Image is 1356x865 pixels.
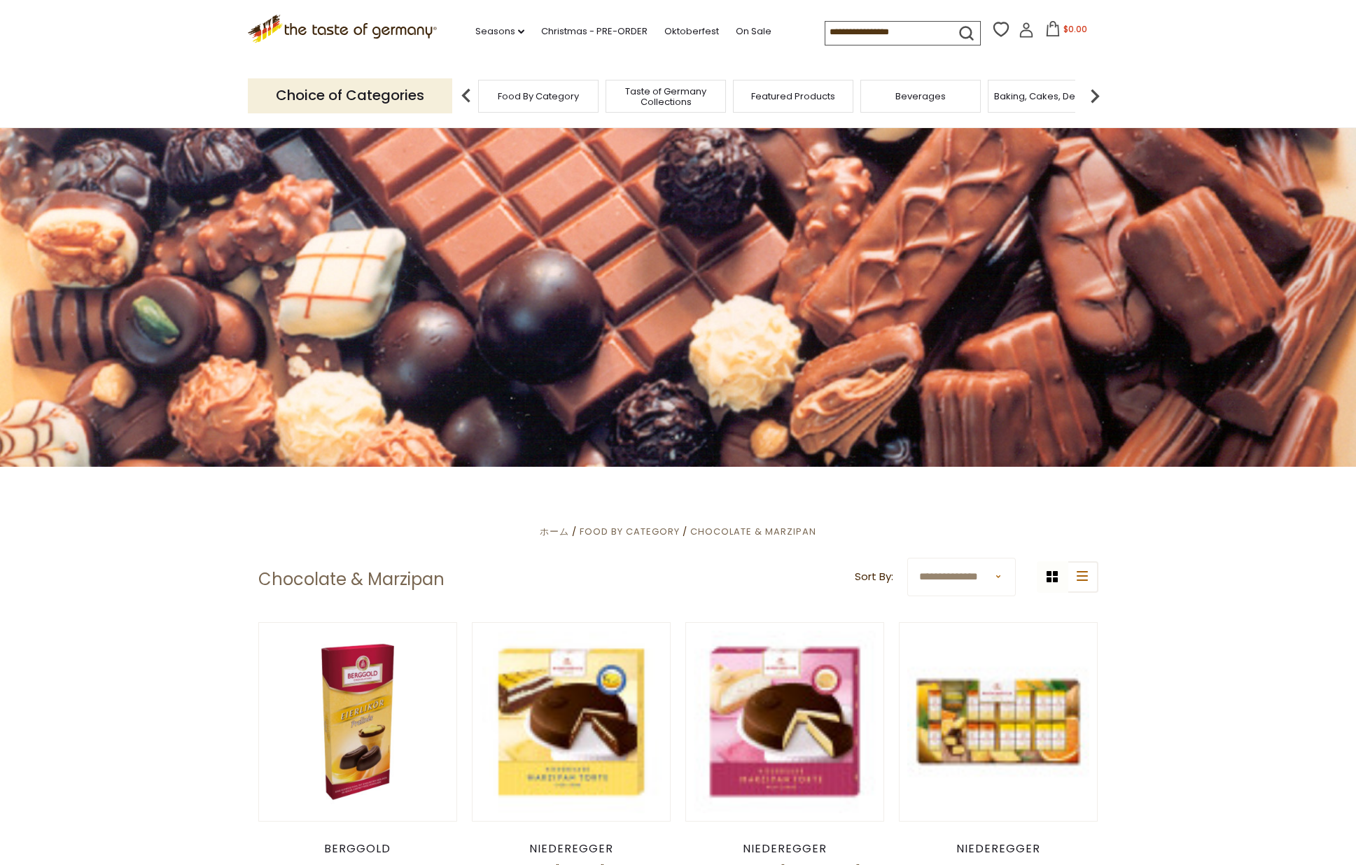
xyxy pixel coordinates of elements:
a: Featured Products [751,91,835,101]
button: $0.00 [1037,21,1096,42]
a: Chocolate & Marzipan [690,525,816,538]
a: ホーム [540,525,569,538]
img: previous arrow [452,82,480,110]
div: Niederegger [899,842,1098,856]
div: Niederegger [472,842,671,856]
a: Baking, Cakes, Desserts [994,91,1103,101]
a: Seasons [475,24,524,39]
img: Niederegger Classics Gift Box, Lemon, Orange, Ginger [900,623,1098,821]
div: Niederegger [685,842,885,856]
h1: Chocolate & Marzipan [258,569,445,590]
a: Oktoberfest [664,24,719,39]
img: Niederegger Nut & Cream Marzipan Torte [686,623,884,821]
a: Food By Category [580,525,680,538]
label: Sort By: [855,568,893,586]
div: Berggold [258,842,458,856]
a: Food By Category [498,91,579,101]
a: Taste of Germany Collections [610,86,722,107]
img: Niederegger Eggnog Marzipan Torte [473,623,671,821]
img: Berggold Eierlikoer Praline [259,623,457,821]
span: $0.00 [1063,23,1087,35]
a: Beverages [895,91,946,101]
a: Christmas - PRE-ORDER [541,24,648,39]
p: Choice of Categories [248,78,452,113]
a: On Sale [736,24,771,39]
img: next arrow [1081,82,1109,110]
